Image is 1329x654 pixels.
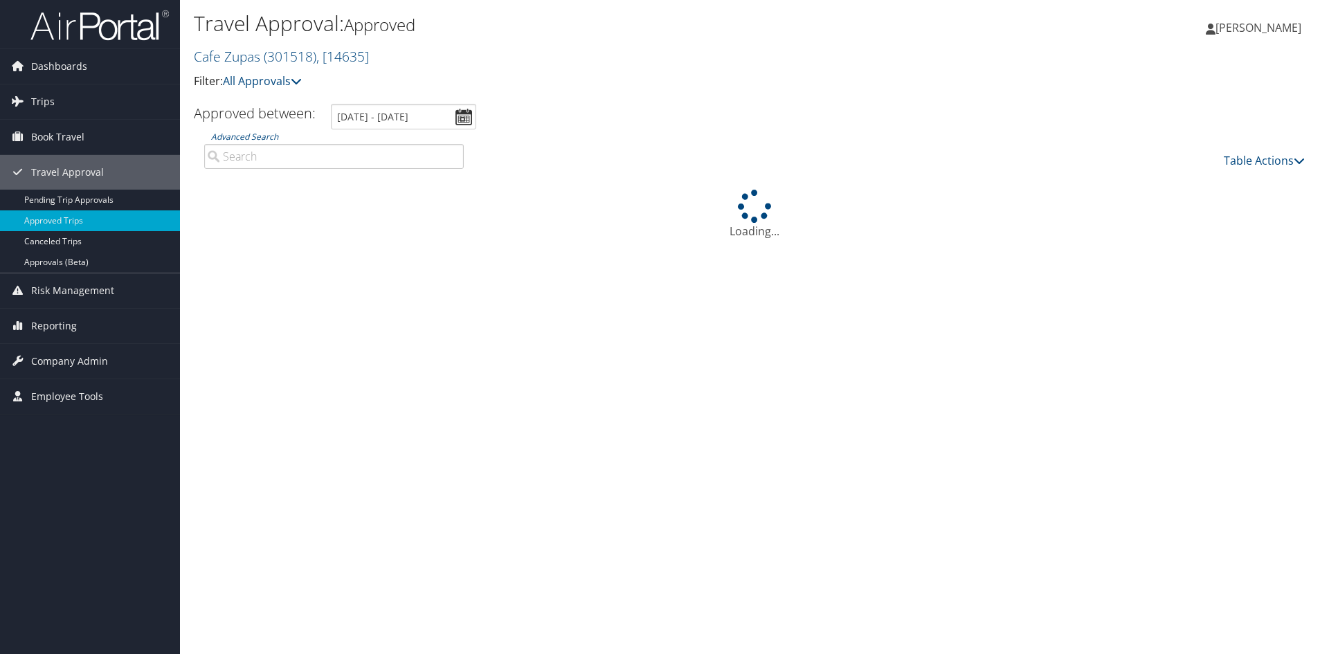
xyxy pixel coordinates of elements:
[316,47,369,66] span: , [ 14635 ]
[331,104,476,129] input: [DATE] - [DATE]
[31,84,55,119] span: Trips
[31,273,114,308] span: Risk Management
[194,73,941,91] p: Filter:
[194,47,369,66] a: Cafe Zupas
[204,144,464,169] input: Advanced Search
[31,155,104,190] span: Travel Approval
[1215,20,1301,35] span: [PERSON_NAME]
[31,379,103,414] span: Employee Tools
[31,120,84,154] span: Book Travel
[31,309,77,343] span: Reporting
[31,344,108,379] span: Company Admin
[194,104,316,122] h3: Approved between:
[1224,153,1305,168] a: Table Actions
[264,47,316,66] span: ( 301518 )
[194,190,1315,239] div: Loading...
[31,49,87,84] span: Dashboards
[1206,7,1315,48] a: [PERSON_NAME]
[344,13,415,36] small: Approved
[30,9,169,42] img: airportal-logo.png
[194,9,941,38] h1: Travel Approval:
[211,131,278,143] a: Advanced Search
[223,73,302,89] a: All Approvals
